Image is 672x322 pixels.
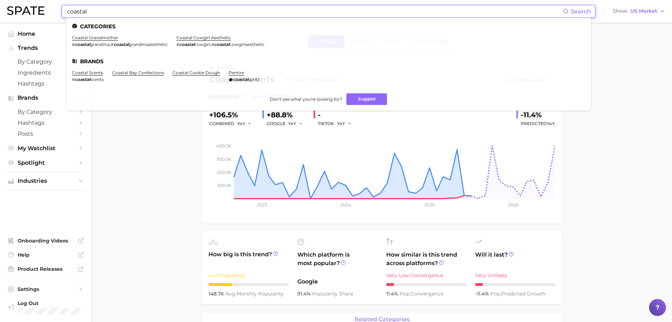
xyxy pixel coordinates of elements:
a: Help [6,250,86,260]
tspan: 2026 [508,202,518,207]
button: ShowUS Market [611,7,667,16]
button: YoY [288,119,303,128]
span: Log Out [18,300,87,306]
img: SPATE [7,6,44,15]
span: Brands [18,95,74,101]
span: popularity share [312,291,353,297]
span: YoY [288,121,296,127]
span: Will it last? [475,251,556,268]
span: How similar is this trend across platforms? [386,251,467,268]
span: cowgirl [194,42,210,47]
span: # [176,42,179,47]
em: coastal [214,42,229,47]
span: Home [18,30,74,37]
button: YoY [337,119,352,128]
a: Hashtags [6,78,86,89]
div: -11.4% [521,109,555,121]
a: Ingredients [6,67,86,78]
button: YoY [237,119,252,128]
div: , [72,42,168,47]
span: # [72,77,75,82]
span: grandmaaesthetic [129,42,168,47]
a: Log out. Currently logged in with e-mail thomas.just@givaudan.com. [6,298,86,316]
em: coastal [75,42,90,47]
em: coastal [179,42,194,47]
a: coastal grandmother [72,35,118,40]
span: cowgirlaesthetic [229,42,265,47]
span: Settings [18,286,74,292]
span: scents [90,77,104,82]
div: TIKTOK [318,119,357,128]
span: Ingredients [18,69,74,76]
a: coastal cowgirl aesthetic [176,35,231,40]
span: grandma [90,42,110,47]
a: Onboarding Videos [6,235,86,246]
span: by Category [18,58,74,65]
span: How big is this trend? [208,250,289,268]
span: Trends [18,45,74,51]
span: My Watchlist [18,145,74,152]
a: Hashtags [6,117,86,128]
span: -11.4% [475,291,490,297]
em: coastal [233,77,248,82]
tspan: 2024 [340,202,351,207]
span: 148.7k [208,291,225,297]
span: Product Releases [18,266,74,272]
div: - [318,109,357,121]
abbr: average [225,291,236,297]
span: 11.4% [386,291,400,297]
span: YoY [547,121,555,126]
span: 91.4% [297,291,312,297]
span: Google [297,277,378,286]
span: Industries [18,178,74,184]
span: YoY [237,121,245,127]
a: Posts [6,128,86,139]
button: Industries [6,176,86,186]
span: Predicted [521,119,555,128]
a: coastal cookie dough [172,70,220,75]
div: Low Popularity [208,271,289,280]
span: YoY [337,121,345,127]
a: by Category [6,56,86,67]
em: coastal [114,42,129,47]
span: US Market [630,9,657,13]
span: monthly popularity [225,291,284,297]
a: Settings [6,284,86,294]
button: Trends [6,43,86,53]
tspan: 2025 [424,202,435,207]
span: by Category [18,109,74,115]
div: combined [209,119,257,128]
span: # [211,42,214,47]
span: Which platform is most popular? [297,251,378,274]
a: Product Releases [6,264,86,274]
button: Brands [6,93,86,103]
button: Suggest [346,93,387,105]
li: Categories [72,23,585,29]
span: Spotlight [18,159,74,166]
span: # [72,42,75,47]
a: Spotlight [6,157,86,168]
div: GOOGLE [267,119,308,128]
abbr: popularity index [490,291,501,297]
span: spritz [248,77,260,82]
a: Home [6,28,86,39]
div: 3 / 10 [208,283,289,286]
span: Show [613,9,628,13]
span: Hashtags [18,80,74,87]
div: Very Low Convergence [386,271,467,280]
a: coastal bay confections [112,70,164,75]
div: +88.8% [267,109,308,121]
abbr: popularity index [400,291,411,297]
a: pentire [229,70,244,75]
span: Help [18,252,74,258]
span: Search [571,8,591,15]
span: predicted growth [490,291,545,297]
li: Brands [72,58,585,64]
span: # [111,42,114,47]
span: Don't see what you're looking for? [270,96,342,102]
input: Search here for a brand, industry, or ingredient [66,5,563,17]
a: by Category [6,106,86,117]
a: My Watchlist [6,143,86,154]
div: +106.5% [209,109,257,121]
span: Posts [18,130,74,137]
